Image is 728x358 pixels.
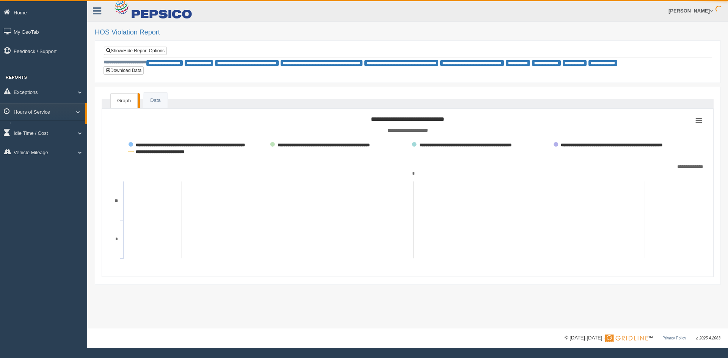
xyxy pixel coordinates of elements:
a: Show/Hide Report Options [104,47,167,55]
img: Gridline [605,335,648,342]
a: Privacy Policy [662,336,686,340]
span: v. 2025.4.2063 [696,336,720,340]
h2: HOS Violation Report [95,29,720,36]
button: Download Data [104,66,144,75]
div: © [DATE]-[DATE] - ™ [565,334,720,342]
a: Data [143,93,167,108]
a: HOS Explanation Reports [14,122,85,136]
a: Graph [110,93,138,108]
